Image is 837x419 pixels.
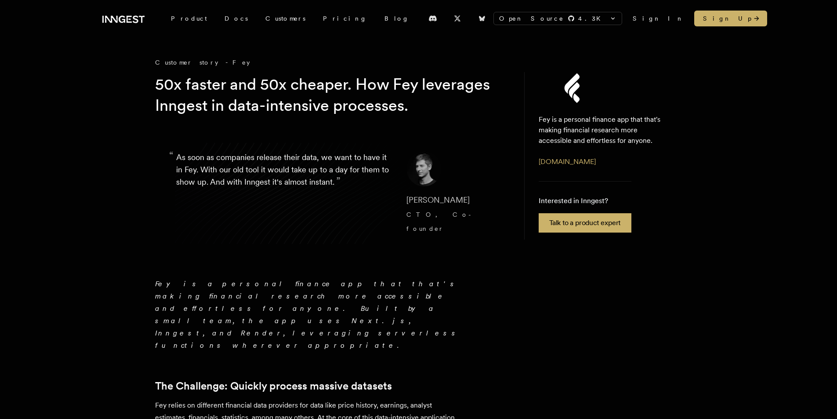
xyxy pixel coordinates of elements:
[257,11,314,26] a: Customers
[539,157,596,166] a: [DOMAIN_NAME]
[406,195,470,204] span: [PERSON_NAME]
[155,58,507,67] div: Customer story - Fey
[155,74,493,116] h1: 50x faster and 50x cheaper. How Fey leverages Inngest in data-intensive processes.
[216,11,257,26] a: Docs
[539,196,631,206] p: Interested in Inngest?
[155,280,460,350] em: Fey is a personal finance app that that's making financial research more accessible and effortles...
[176,151,392,236] p: As soon as companies release their data, we want to have it in Fey. With our old tool it would ta...
[314,11,376,26] a: Pricing
[162,11,216,26] div: Product
[578,14,606,23] span: 4.3 K
[448,11,467,26] a: X
[376,11,418,26] a: Blog
[694,11,767,26] a: Sign Up
[472,11,492,26] a: Bluesky
[539,213,631,233] a: Talk to a product expert
[633,14,684,23] a: Sign In
[423,11,442,26] a: Discord
[539,114,668,146] p: Fey is a personal finance app that that's making financial research more accessible and effortles...
[155,380,392,392] a: The Challenge: Quickly process massive datasets
[499,14,564,23] span: Open Source
[504,70,644,106] img: Fey's logo
[406,151,442,186] img: Image of Dennis Brotzky
[406,211,475,232] span: CTO, Co-founder
[169,153,174,158] span: “
[336,175,341,187] span: ”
